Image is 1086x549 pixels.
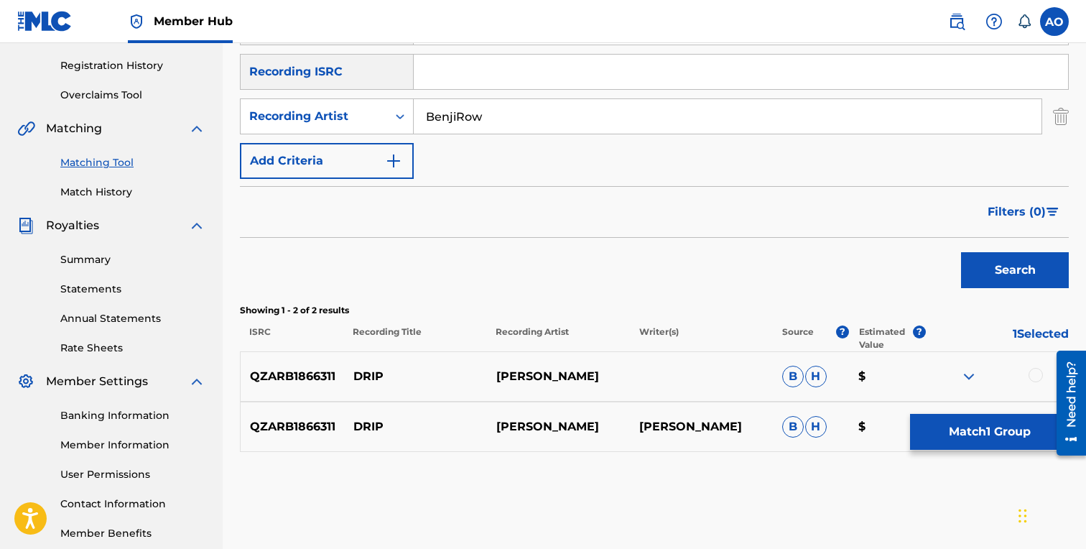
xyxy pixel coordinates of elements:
[849,368,925,385] p: $
[60,252,205,267] a: Summary
[46,120,102,137] span: Matching
[343,326,486,351] p: Recording Title
[60,58,205,73] a: Registration History
[343,418,486,435] p: DRIP
[988,203,1046,221] span: Filters ( 0 )
[60,497,205,512] a: Contact Information
[630,418,773,435] p: [PERSON_NAME]
[1046,344,1086,463] iframe: Resource Center
[343,368,486,385] p: DRIP
[942,7,971,36] a: Public Search
[1014,480,1086,549] iframe: Chat Widget
[960,368,978,385] img: expand
[836,326,849,338] span: ?
[1017,14,1031,29] div: Notifications
[17,120,35,137] img: Matching
[154,13,233,29] span: Member Hub
[60,311,205,326] a: Annual Statements
[240,9,1069,295] form: Search Form
[60,526,205,541] a: Member Benefits
[849,418,925,435] p: $
[782,416,804,438] span: B
[240,304,1069,317] p: Showing 1 - 2 of 2 results
[782,326,814,351] p: Source
[17,11,73,32] img: MLC Logo
[1053,98,1069,134] img: Delete Criterion
[913,326,926,338] span: ?
[385,152,402,170] img: 9d2ae6d4665cec9f34b9.svg
[241,368,343,385] p: QZARB1866311
[188,373,205,390] img: expand
[910,414,1069,450] button: Match1 Group
[805,416,827,438] span: H
[60,467,205,482] a: User Permissions
[1040,7,1069,36] div: User Menu
[60,438,205,453] a: Member Information
[46,217,99,234] span: Royalties
[980,7,1008,36] div: Help
[128,13,145,30] img: Top Rightsholder
[979,194,1069,230] button: Filters (0)
[1018,494,1027,538] div: Drag
[948,13,965,30] img: search
[1046,208,1059,216] img: filter
[249,108,379,125] div: Recording Artist
[60,155,205,170] a: Matching Tool
[859,326,913,351] p: Estimated Value
[240,143,414,179] button: Add Criteria
[486,368,629,385] p: [PERSON_NAME]
[60,185,205,200] a: Match History
[60,88,205,103] a: Overclaims Tool
[486,326,629,351] p: Recording Artist
[188,120,205,137] img: expand
[241,418,343,435] p: QZARB1866311
[17,217,34,234] img: Royalties
[782,366,804,387] span: B
[985,13,1003,30] img: help
[60,341,205,356] a: Rate Sheets
[188,217,205,234] img: expand
[60,282,205,297] a: Statements
[46,373,148,390] span: Member Settings
[17,373,34,390] img: Member Settings
[805,366,827,387] span: H
[629,326,772,351] p: Writer(s)
[961,252,1069,288] button: Search
[60,408,205,423] a: Banking Information
[486,418,629,435] p: [PERSON_NAME]
[240,326,343,351] p: ISRC
[926,326,1069,351] p: 1 Selected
